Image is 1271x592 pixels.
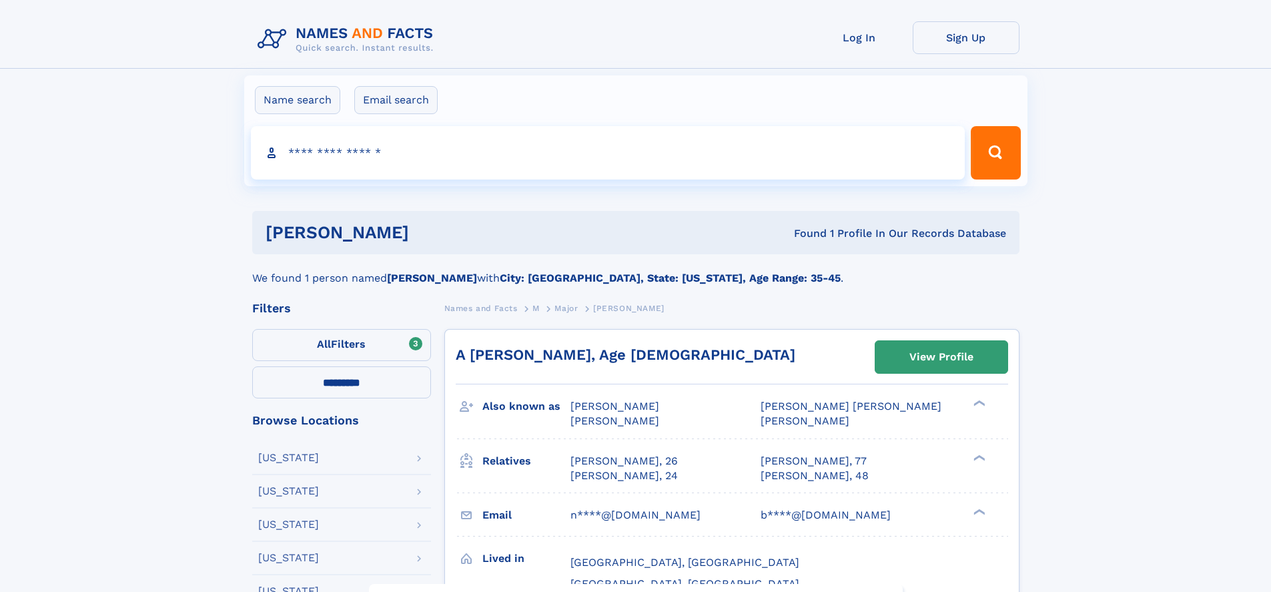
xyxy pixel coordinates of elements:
[570,556,799,569] span: [GEOGRAPHIC_DATA], [GEOGRAPHIC_DATA]
[258,453,319,463] div: [US_STATE]
[570,469,678,483] a: [PERSON_NAME], 24
[258,553,319,563] div: [US_STATE]
[255,86,340,114] label: Name search
[258,486,319,497] div: [US_STATE]
[554,304,578,313] span: Major
[761,414,849,427] span: [PERSON_NAME]
[482,504,570,527] h3: Email
[970,399,986,408] div: ❯
[970,453,986,462] div: ❯
[532,304,540,313] span: M
[482,450,570,473] h3: Relatives
[913,21,1019,54] a: Sign Up
[806,21,913,54] a: Log In
[251,126,965,180] input: search input
[387,272,477,284] b: [PERSON_NAME]
[761,469,869,483] a: [PERSON_NAME], 48
[554,300,578,316] a: Major
[761,400,941,412] span: [PERSON_NAME] [PERSON_NAME]
[252,254,1019,286] div: We found 1 person named with .
[317,338,331,350] span: All
[570,400,659,412] span: [PERSON_NAME]
[601,226,1006,241] div: Found 1 Profile In Our Records Database
[570,577,799,590] span: [GEOGRAPHIC_DATA], [GEOGRAPHIC_DATA]
[532,300,540,316] a: M
[258,519,319,530] div: [US_STATE]
[570,414,659,427] span: [PERSON_NAME]
[444,300,518,316] a: Names and Facts
[482,395,570,418] h3: Also known as
[971,126,1020,180] button: Search Button
[970,507,986,516] div: ❯
[252,329,431,361] label: Filters
[482,547,570,570] h3: Lived in
[570,454,678,469] a: [PERSON_NAME], 26
[266,224,602,241] h1: [PERSON_NAME]
[252,21,444,57] img: Logo Names and Facts
[593,304,665,313] span: [PERSON_NAME]
[252,302,431,314] div: Filters
[909,342,973,372] div: View Profile
[252,414,431,426] div: Browse Locations
[456,346,795,363] a: A [PERSON_NAME], Age [DEMOGRAPHIC_DATA]
[761,454,867,469] a: [PERSON_NAME], 77
[354,86,438,114] label: Email search
[500,272,841,284] b: City: [GEOGRAPHIC_DATA], State: [US_STATE], Age Range: 35-45
[875,341,1007,373] a: View Profile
